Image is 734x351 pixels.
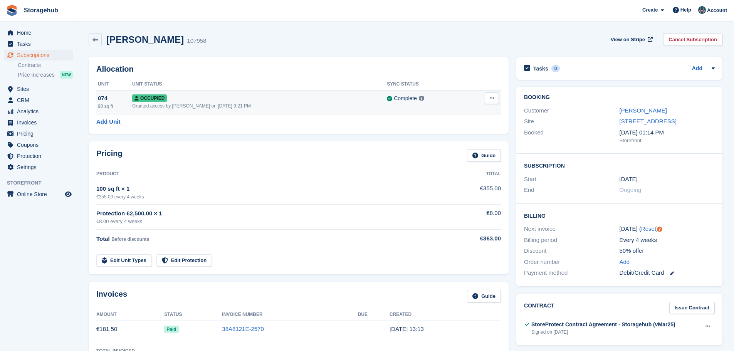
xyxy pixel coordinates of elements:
span: View on Stripe [611,36,645,44]
a: [PERSON_NAME] [620,107,667,114]
h2: Pricing [96,149,123,162]
h2: Booking [524,94,715,101]
th: Product [96,168,439,180]
a: menu [4,139,73,150]
a: Contracts [18,62,73,69]
a: menu [4,117,73,128]
span: Sites [17,84,63,94]
span: Invoices [17,117,63,128]
a: menu [4,39,73,49]
div: 107958 [187,37,206,45]
time: 2025-09-13 00:00:00 UTC [620,175,638,184]
a: menu [4,95,73,106]
div: Start [524,175,619,184]
th: Created [390,309,501,321]
span: Occupied [132,94,167,102]
div: Discount [524,247,619,255]
div: Booked [524,128,619,144]
span: Tasks [17,39,63,49]
span: Pricing [17,128,63,139]
td: €355.00 [439,180,501,204]
a: Edit Protection [156,254,212,267]
div: [DATE] 01:14 PM [620,128,715,137]
a: [STREET_ADDRESS] [620,118,677,124]
div: Payment method [524,269,619,277]
a: menu [4,84,73,94]
th: Due [358,309,390,321]
div: Granted access by [PERSON_NAME] on [DATE] 9:21 PM [132,102,387,109]
div: Customer [524,106,619,115]
div: Protection €2,500.00 × 1 [96,209,439,218]
img: stora-icon-8386f47178a22dfd0bd8f6a31ec36ba5ce8667c1dd55bd0f319d3a0aa187defe.svg [6,5,18,16]
div: Every 4 weeks [620,236,715,245]
time: 2025-09-13 12:13:51 UTC [390,326,424,332]
a: Edit Unit Types [96,254,152,267]
span: Help [680,6,691,14]
span: Before discounts [111,237,149,242]
div: 074 [98,94,132,103]
a: menu [4,27,73,38]
a: menu [4,50,73,60]
a: menu [4,151,73,161]
a: Storagehub [21,4,61,17]
div: Next invoice [524,225,619,233]
span: Create [642,6,658,14]
a: Guide [467,149,501,162]
a: 38A8121E-2570 [222,326,264,332]
span: Subscriptions [17,50,63,60]
div: Site [524,117,619,126]
div: End [524,186,619,195]
div: [DATE] ( ) [620,225,715,233]
div: €363.00 [439,234,501,243]
h2: Billing [524,212,715,219]
span: Coupons [17,139,63,150]
th: Unit [96,78,132,91]
h2: Contract [524,302,554,314]
h2: Subscription [524,161,715,169]
th: Amount [96,309,164,321]
div: 100 sq ft × 1 [96,185,439,193]
div: Tooltip anchor [656,226,663,233]
a: Add [692,64,702,73]
a: View on Stripe [608,33,654,46]
img: icon-info-grey-7440780725fd019a000dd9b08b2336e03edf1995a4989e88bcd33f0948082b44.svg [419,96,424,101]
span: Protection [17,151,63,161]
span: Storefront [7,179,77,187]
a: Issue Contract [669,302,715,314]
div: 50% offer [620,247,715,255]
h2: Allocation [96,65,501,74]
h2: Tasks [533,65,548,72]
td: €8.00 [439,205,501,230]
a: menu [4,128,73,139]
h2: Invoices [96,290,127,302]
span: Home [17,27,63,38]
img: Anirudh Muralidharan [698,6,706,14]
span: Analytics [17,106,63,117]
th: Invoice Number [222,309,358,321]
th: Unit Status [132,78,387,91]
div: 90 sq ft [98,103,132,110]
a: Cancel Subscription [663,33,722,46]
span: Ongoing [620,186,642,193]
span: Price increases [18,71,55,79]
a: Reset [641,225,656,232]
div: StoreProtect Contract Agreement - Storagehub (vMar25) [531,321,675,329]
a: Preview store [64,190,73,199]
span: Settings [17,162,63,173]
a: menu [4,189,73,200]
span: Account [707,7,727,14]
th: Status [164,309,222,321]
td: €181.50 [96,321,164,338]
th: Sync Status [387,78,466,91]
div: 0 [551,65,560,72]
div: Complete [394,94,417,102]
div: Storefront [620,137,715,144]
span: Online Store [17,189,63,200]
div: Billing period [524,236,619,245]
a: Price increases NEW [18,71,73,79]
th: Total [439,168,501,180]
div: Signed on [DATE] [531,329,675,336]
h2: [PERSON_NAME] [106,34,184,45]
div: €8.00 every 4 weeks [96,218,439,225]
div: €355.00 every 4 weeks [96,193,439,200]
